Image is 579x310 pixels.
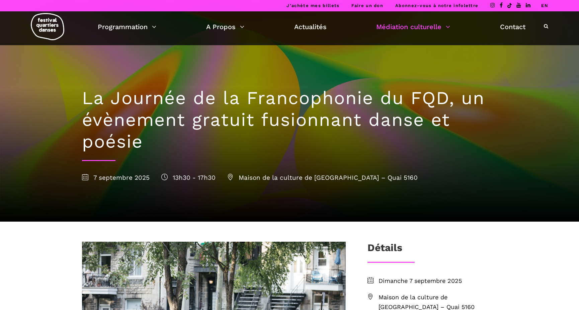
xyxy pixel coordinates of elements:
[161,174,216,181] span: 13h30 - 17h30
[206,21,244,32] a: A Propos
[294,21,327,32] a: Actualités
[351,3,383,8] a: Faire un don
[395,3,478,8] a: Abonnez-vous à notre infolettre
[376,21,450,32] a: Médiation culturelle
[82,87,497,152] h1: La Journée de la Francophonie du FQD, un évènement gratuit fusionnant danse et poésie
[500,21,525,32] a: Contact
[98,21,156,32] a: Programmation
[31,13,64,40] img: logo-fqd-med
[541,3,548,8] a: EN
[227,174,418,181] span: Maison de la culture de [GEOGRAPHIC_DATA] – Quai 5160
[82,174,150,181] span: 7 septembre 2025
[286,3,339,8] a: J’achète mes billets
[379,276,497,286] span: Dimanche 7 septembre 2025
[367,242,402,258] h3: Détails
